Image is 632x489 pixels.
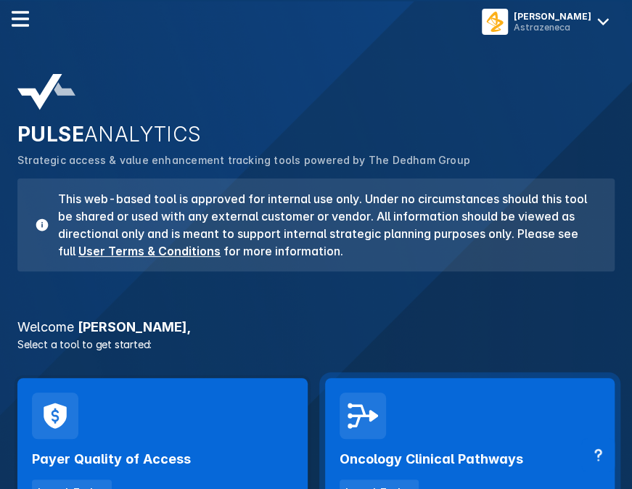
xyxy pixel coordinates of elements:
[17,74,75,110] img: pulse-analytics-logo
[581,438,615,472] div: Contact Support
[78,244,221,258] a: User Terms & Conditions
[49,190,597,260] h3: This web-based tool is approved for internal use only. Under no circumstances should this tool be...
[17,152,615,168] p: Strategic access & value enhancement tracking tools powered by The Dedham Group
[485,12,505,32] img: menu button
[17,122,615,147] h2: PULSE
[17,319,74,334] span: Welcome
[9,321,623,334] h3: [PERSON_NAME] ,
[9,337,623,352] p: Select a tool to get started:
[32,451,191,468] h2: Payer Quality of Access
[514,11,591,22] div: [PERSON_NAME]
[12,10,29,28] img: menu--horizontal.svg
[514,22,591,33] div: Astrazeneca
[84,122,202,147] span: ANALYTICS
[340,451,523,468] h2: Oncology Clinical Pathways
